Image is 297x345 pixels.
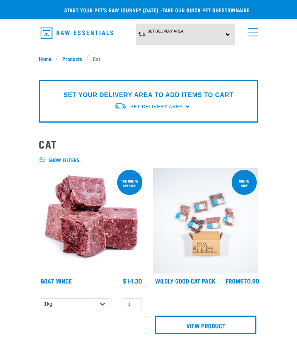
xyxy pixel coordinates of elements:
span: FROM [226,279,240,282]
div: 1kg online special! [117,175,142,191]
a: take our quick pet questionnaire. [162,9,251,11]
img: 1077 Wild Goat Mince 01 [39,168,144,273]
a: Wildly Good Cat Pack [155,279,215,282]
nav: breadcrumbs [39,55,258,63]
span: Set Delivery Area [148,29,184,33]
img: van-moving.png [114,102,126,110]
input: 1 [123,298,142,310]
span: show filters [39,156,258,164]
a: Goat Mince [41,279,72,282]
div: $70.90 [226,277,259,284]
a: Home [39,55,56,63]
span: Products [62,55,82,63]
a: View Product [155,316,256,334]
img: Raw Essentials Logo [41,27,113,39]
img: Cat 0 2sec [153,168,258,273]
h2: Cat [39,138,258,150]
span: Home [39,55,51,63]
div: $14.30 [123,277,142,284]
img: van-moving.png [138,31,146,37]
p: SET YOUR DELIVERY AREA TO ADD ITEMS TO CART [63,91,233,100]
div: ONLINE ONLY [232,175,257,191]
a: Products [58,55,86,63]
a: menu [244,23,258,37]
span: Set Delivery Area [130,104,183,109]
